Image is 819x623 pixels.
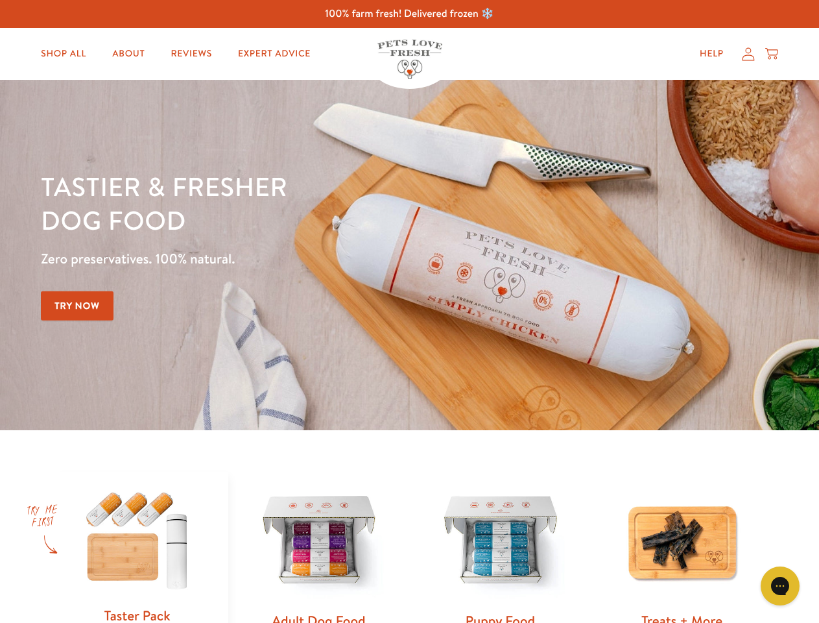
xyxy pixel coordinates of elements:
[41,291,113,321] a: Try Now
[754,562,806,610] iframe: Gorgias live chat messenger
[228,41,321,67] a: Expert Advice
[30,41,97,67] a: Shop All
[160,41,222,67] a: Reviews
[102,41,155,67] a: About
[41,169,532,237] h1: Tastier & fresher dog food
[41,247,532,271] p: Zero preservatives. 100% natural.
[689,41,734,67] a: Help
[377,40,442,79] img: Pets Love Fresh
